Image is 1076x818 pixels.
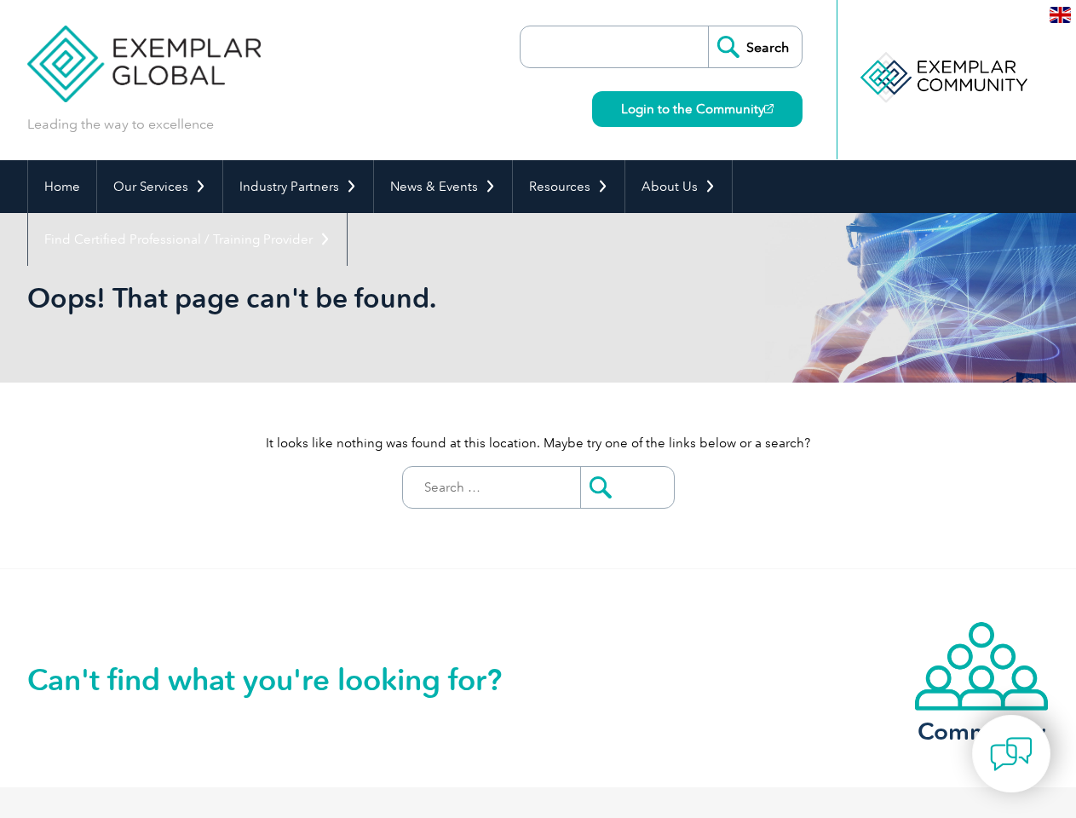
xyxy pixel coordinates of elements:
[1050,7,1071,23] img: en
[990,733,1033,775] img: contact-chat.png
[913,721,1050,742] h3: Community
[625,160,732,213] a: About Us
[580,467,674,508] input: Submit
[27,434,1050,452] p: It looks like nothing was found at this location. Maybe try one of the links below or a search?
[223,160,373,213] a: Industry Partners
[97,160,222,213] a: Our Services
[27,666,538,694] h2: Can't find what you're looking for?
[592,91,803,127] a: Login to the Community
[513,160,624,213] a: Resources
[27,281,682,314] h1: Oops! That page can't be found.
[708,26,802,67] input: Search
[27,115,214,134] p: Leading the way to excellence
[28,213,347,266] a: Find Certified Professional / Training Provider
[913,620,1050,712] img: icon-community.webp
[28,160,96,213] a: Home
[913,620,1050,742] a: Community
[374,160,512,213] a: News & Events
[764,104,774,113] img: open_square.png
